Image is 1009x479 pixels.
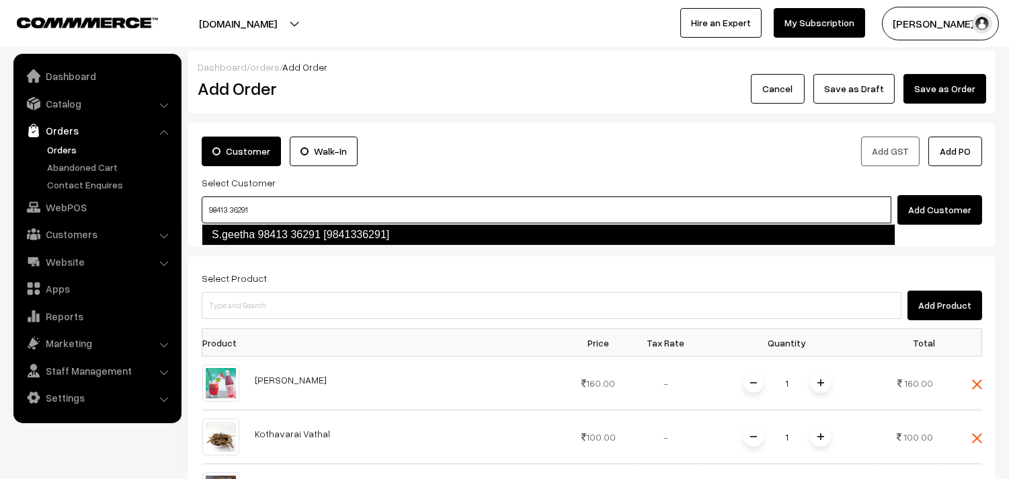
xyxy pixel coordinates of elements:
[663,377,668,389] span: -
[17,13,134,30] a: COMMMERCE
[750,433,757,440] img: minus
[565,410,633,464] td: 100.00
[17,304,177,328] a: Reports
[680,8,762,38] a: Hire an Expert
[198,60,986,74] div: / /
[250,61,280,73] a: orders
[17,250,177,274] a: Website
[44,143,177,157] a: Orders
[565,357,633,410] td: 160.00
[17,331,177,355] a: Marketing
[202,271,267,285] label: Select Product
[202,365,239,402] img: ROSE.jpg
[972,379,982,390] img: close
[17,91,177,116] a: Catalog
[700,329,875,357] th: Quantity
[202,292,901,319] input: Type and Search
[17,118,177,143] a: Orders
[817,379,824,386] img: plusI
[633,329,700,357] th: Tax Rate
[565,329,633,357] th: Price
[750,379,757,386] img: minus
[905,377,934,389] span: 160.00
[817,433,824,440] img: plusI
[198,61,247,73] a: Dashboard
[202,329,247,357] th: Product
[17,64,177,88] a: Dashboard
[202,418,239,455] img: Kothavarai Web.jpg
[17,195,177,219] a: WebPOS
[17,385,177,410] a: Settings
[972,433,982,443] img: close
[202,196,891,223] input: Search by name, email, or phone
[202,137,281,166] label: Customer
[751,74,805,104] button: Cancel
[861,137,920,166] button: Add GST
[972,13,992,34] img: user
[290,137,358,166] label: Walk-In
[44,160,177,174] a: Abandoned Cart
[663,431,668,443] span: -
[17,277,177,301] a: Apps
[202,224,895,246] a: S.geetha 98413 36291 [9841336291]
[17,17,158,28] img: COMMMERCE
[17,222,177,246] a: Customers
[904,431,934,443] span: 100.00
[255,428,331,439] a: Kothavarai Vathal
[882,7,999,40] button: [PERSON_NAME] s…
[17,359,177,383] a: Staff Management
[255,374,327,385] a: [PERSON_NAME]
[903,74,986,104] button: Save as Order
[875,329,942,357] th: Total
[928,137,982,166] button: Add PO
[202,176,276,190] label: Select Customer
[907,291,982,320] button: Add Product
[198,78,447,99] h2: Add Order
[152,7,324,40] button: [DOMAIN_NAME]
[897,195,982,225] button: Add Customer
[813,74,895,104] button: Save as Draft
[774,8,865,38] a: My Subscription
[44,178,177,192] a: Contact Enquires
[282,61,327,73] span: Add Order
